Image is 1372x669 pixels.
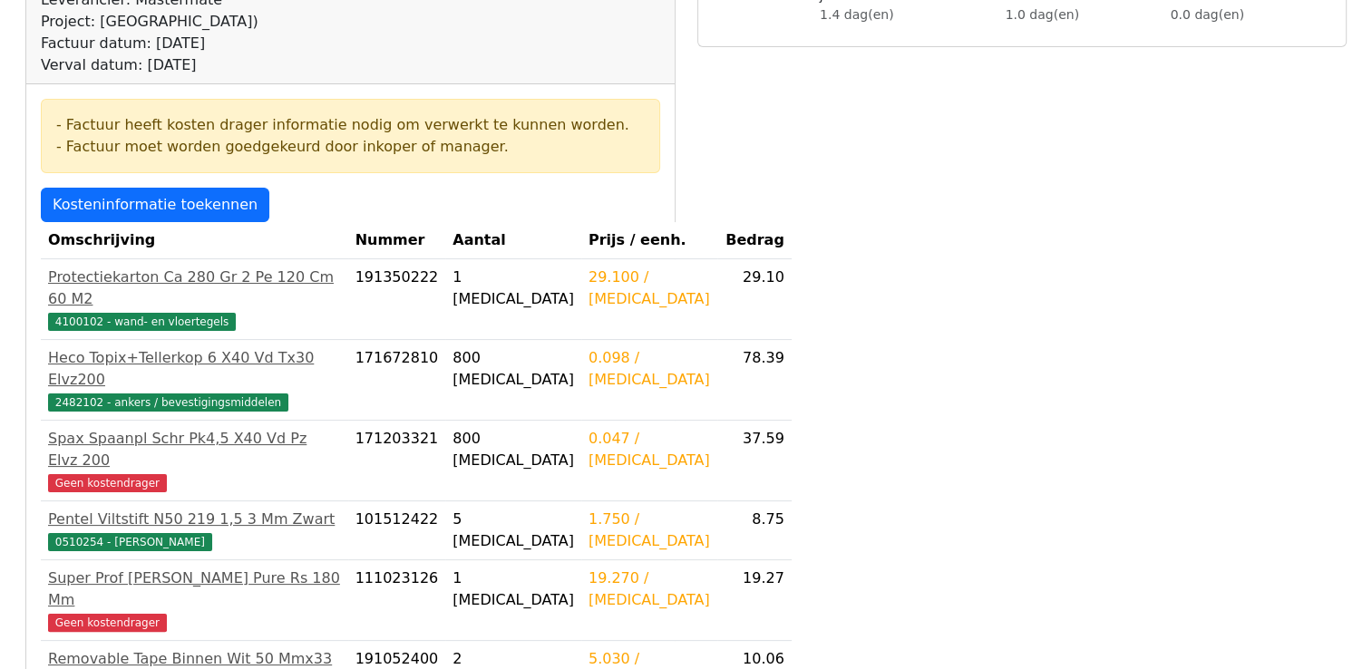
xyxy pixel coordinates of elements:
div: 5 [MEDICAL_DATA] [452,509,574,552]
a: Heco Topix+Tellerkop 6 X40 Vd Tx30 Elvz2002482102 - ankers / bevestigingsmiddelen [48,347,341,412]
div: Verval datum: [DATE] [41,54,258,76]
div: Super Prof [PERSON_NAME] Pure Rs 180 Mm [48,567,341,611]
td: 171203321 [348,421,446,501]
td: 111023126 [348,560,446,641]
div: 29.100 / [MEDICAL_DATA] [589,267,710,310]
div: 0.098 / [MEDICAL_DATA] [589,347,710,391]
div: - Factuur moet worden goedgekeurd door inkoper of manager. [56,136,645,158]
div: Pentel Viltstift N50 219 1,5 3 Mm Zwart [48,509,341,530]
td: 191350222 [348,259,446,340]
a: Pentel Viltstift N50 219 1,5 3 Mm Zwart0510254 - [PERSON_NAME] [48,509,341,552]
td: 19.27 [717,560,792,641]
span: 0510254 - [PERSON_NAME] [48,533,212,551]
a: Spax Spaanpl Schr Pk4,5 X40 Vd Pz Elvz 200Geen kostendrager [48,428,341,493]
div: 800 [MEDICAL_DATA] [452,347,574,391]
span: 4100102 - wand- en vloertegels [48,313,236,331]
div: 0.047 / [MEDICAL_DATA] [589,428,710,471]
div: Project: [GEOGRAPHIC_DATA]) [41,11,258,33]
th: Bedrag [717,222,792,259]
div: Factuur datum: [DATE] [41,33,258,54]
div: 1 [MEDICAL_DATA] [452,567,574,611]
div: Heco Topix+Tellerkop 6 X40 Vd Tx30 Elvz200 [48,347,341,391]
a: Super Prof [PERSON_NAME] Pure Rs 180 MmGeen kostendrager [48,567,341,633]
span: 1.4 dag(en) [820,7,893,22]
td: 171672810 [348,340,446,421]
div: 19.270 / [MEDICAL_DATA] [589,567,710,611]
span: 0.0 dag(en) [1171,7,1244,22]
div: 1.750 / [MEDICAL_DATA] [589,509,710,552]
span: Geen kostendrager [48,614,167,632]
th: Omschrijving [41,222,348,259]
td: 78.39 [717,340,792,421]
td: 8.75 [717,501,792,560]
th: Prijs / eenh. [581,222,717,259]
div: 1 [MEDICAL_DATA] [452,267,574,310]
span: 2482102 - ankers / bevestigingsmiddelen [48,393,288,412]
td: 29.10 [717,259,792,340]
th: Nummer [348,222,446,259]
a: Kosteninformatie toekennen [41,188,269,222]
td: 37.59 [717,421,792,501]
span: Geen kostendrager [48,474,167,492]
th: Aantal [445,222,581,259]
a: Protectiekarton Ca 280 Gr 2 Pe 120 Cm 60 M24100102 - wand- en vloertegels [48,267,341,332]
td: 101512422 [348,501,446,560]
div: - Factuur heeft kosten drager informatie nodig om verwerkt te kunnen worden. [56,114,645,136]
span: 1.0 dag(en) [1006,7,1079,22]
div: Spax Spaanpl Schr Pk4,5 X40 Vd Pz Elvz 200 [48,428,341,471]
div: Protectiekarton Ca 280 Gr 2 Pe 120 Cm 60 M2 [48,267,341,310]
div: 800 [MEDICAL_DATA] [452,428,574,471]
